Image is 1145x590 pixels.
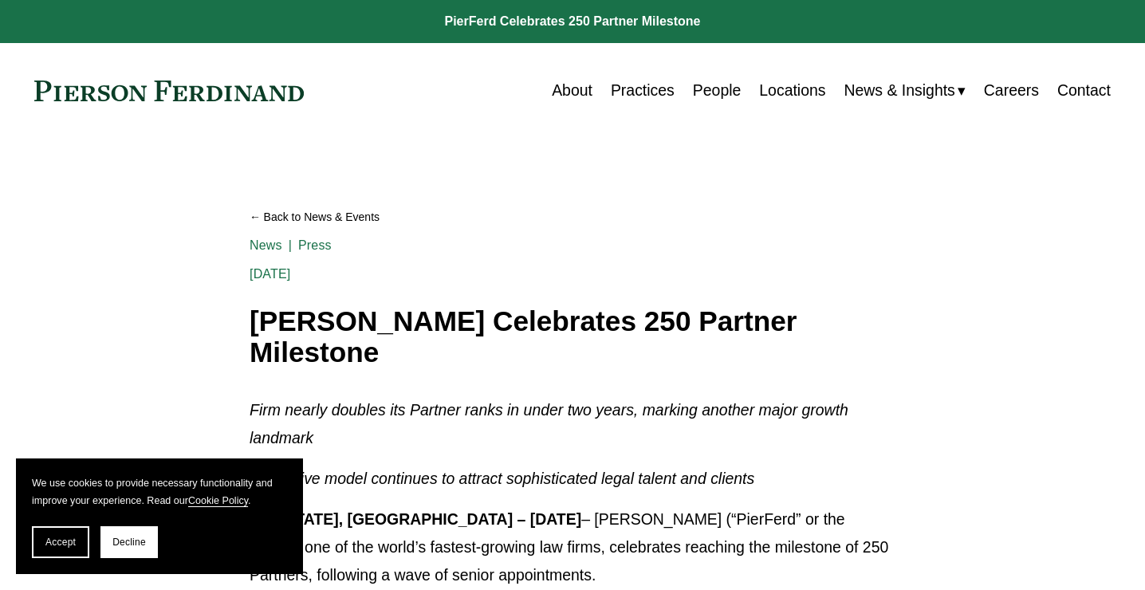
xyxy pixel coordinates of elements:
[45,537,76,548] span: Accept
[250,470,754,487] em: Innovative model continues to attract sophisticated legal talent and clients
[984,75,1039,106] a: Careers
[112,537,146,548] span: Decline
[32,526,89,558] button: Accept
[552,75,592,106] a: About
[759,75,825,106] a: Locations
[250,203,895,231] a: Back to News & Events
[250,238,282,252] a: News
[1057,75,1111,106] a: Contact
[844,77,954,104] span: News & Insights
[250,267,290,281] span: [DATE]
[250,401,852,446] em: Firm nearly doubles its Partner ranks in under two years, marking another major growth landmark
[250,505,895,589] p: – [PERSON_NAME] (“PierFerd” or the “Firm”), one of the world’s fastest-growing law firms, celebra...
[32,474,287,510] p: We use cookies to provide necessary functionality and improve your experience. Read our .
[16,458,303,574] section: Cookie banner
[188,495,248,506] a: Cookie Policy
[611,75,675,106] a: Practices
[250,306,895,368] h1: [PERSON_NAME] Celebrates 250 Partner Milestone
[100,526,158,558] button: Decline
[298,238,332,252] a: Press
[844,75,965,106] a: folder dropdown
[250,510,581,528] strong: [US_STATE], [GEOGRAPHIC_DATA] – [DATE]
[693,75,742,106] a: People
